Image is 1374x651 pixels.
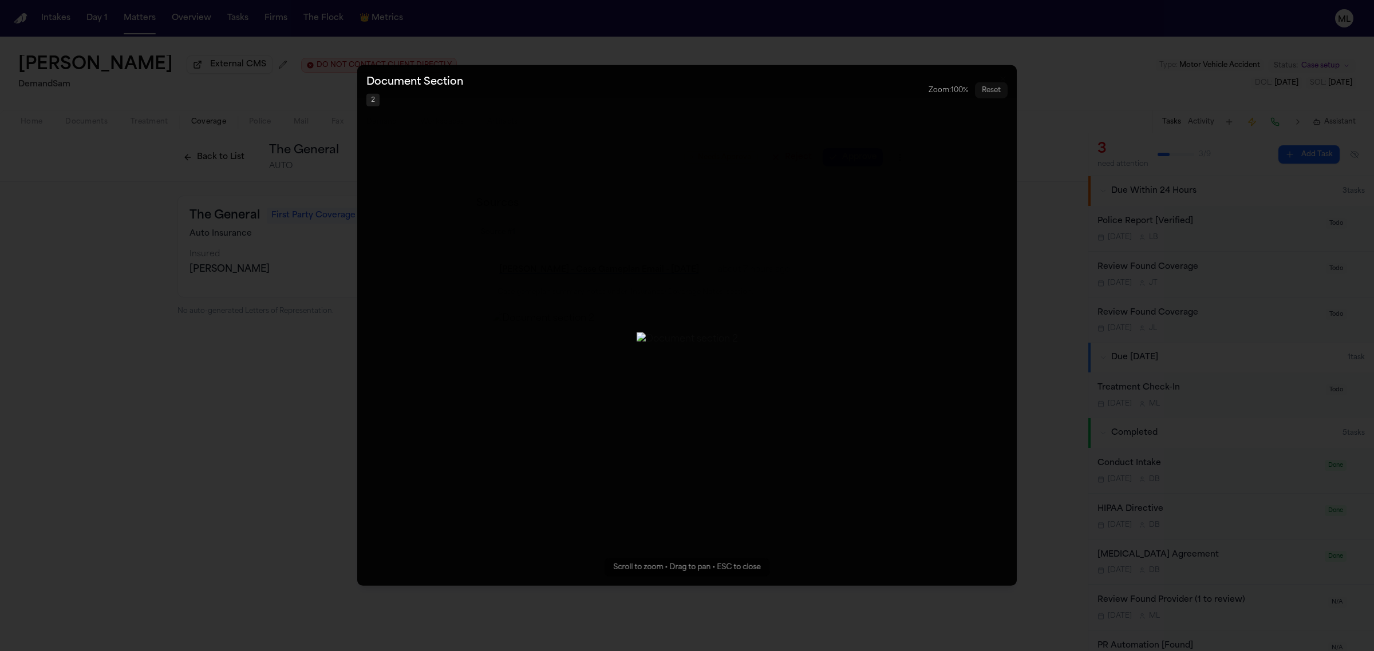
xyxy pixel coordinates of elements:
[366,94,380,106] span: 2
[637,332,738,346] img: Document section 2
[366,74,463,90] h3: Document Section
[605,558,770,577] div: Scroll to zoom • Drag to pan • ESC to close
[929,86,968,95] div: Zoom: 100 %
[357,65,1017,586] button: Zoomable image viewer. Use mouse wheel to zoom, drag to pan, or press R to reset.
[975,82,1008,98] button: Reset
